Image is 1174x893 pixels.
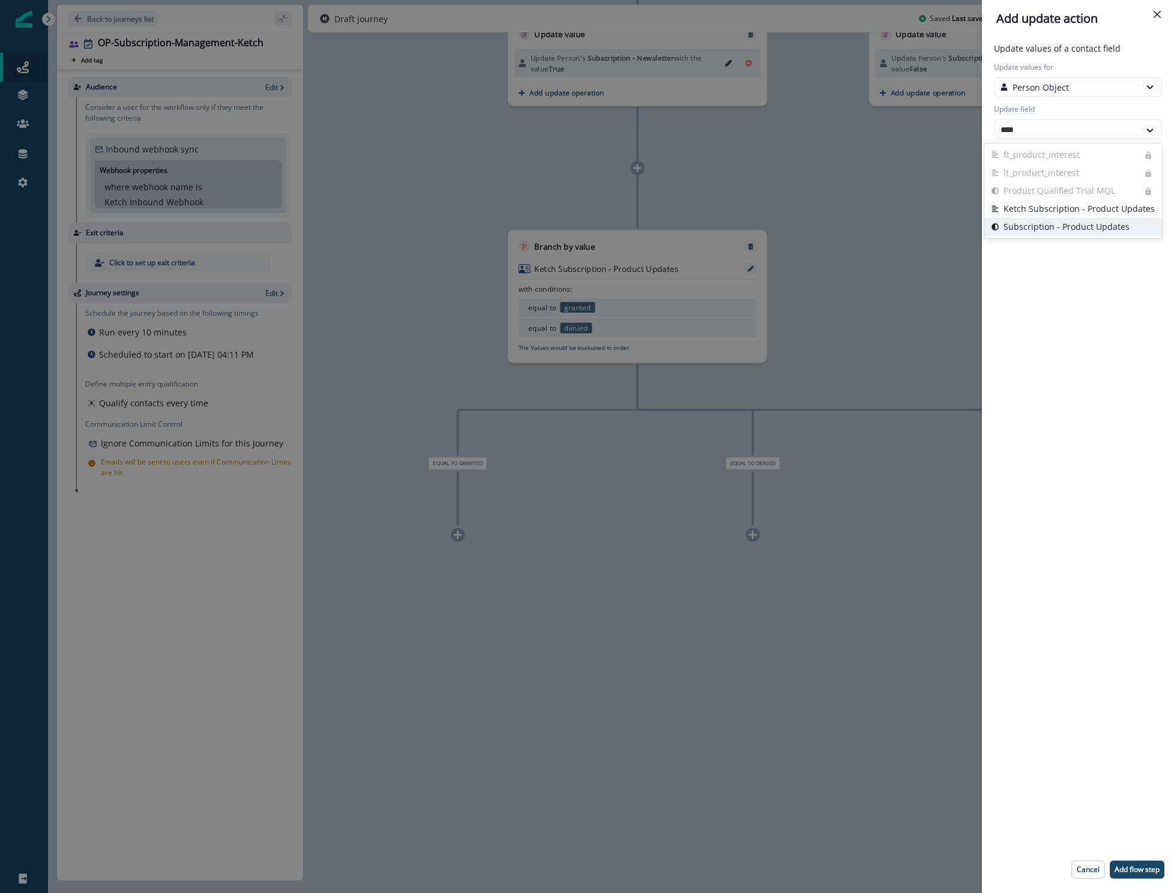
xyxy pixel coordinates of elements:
[984,200,1162,218] button: Ketch Subscription - Product Updates
[984,218,1162,236] button: Subscription - Product Updates
[994,62,1155,73] label: Update values for
[996,10,1160,28] div: Add update action
[1110,861,1164,879] button: Add flow step
[1071,861,1105,879] button: Cancel
[1148,5,1167,24] button: Close
[994,104,1155,115] label: Update field
[994,42,1162,55] p: Update values of a contact field
[1077,865,1100,874] p: Cancel
[1013,81,1069,94] p: Person Object
[1115,865,1160,874] p: Add flow step
[984,182,1162,200] button: Product Qualified Trial MQL
[984,164,1162,182] button: lt_product_interest
[984,146,1162,164] button: ft_product_interest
